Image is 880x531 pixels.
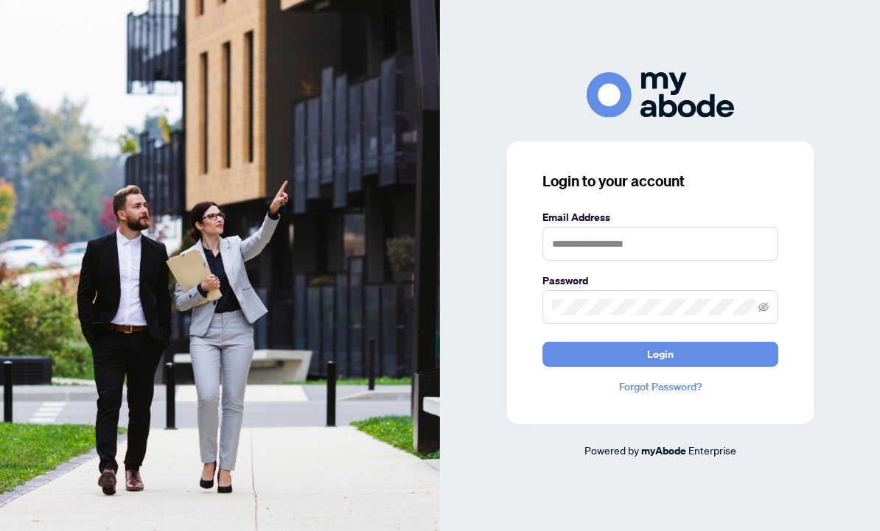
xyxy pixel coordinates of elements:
label: Password [542,272,778,289]
button: Login [542,342,778,367]
a: Forgot Password? [542,379,778,395]
h3: Login to your account [542,171,778,191]
span: Enterprise [688,443,736,457]
span: eye-invisible [758,302,769,312]
label: Email Address [542,209,778,225]
img: ma-logo [587,72,734,117]
a: myAbode [641,443,686,459]
span: Powered by [584,443,639,457]
span: Login [647,342,674,366]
